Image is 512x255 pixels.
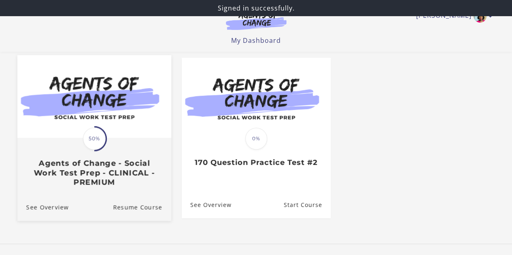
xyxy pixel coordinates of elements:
span: 50% [83,127,106,150]
a: Agents of Change - Social Work Test Prep - CLINICAL - PREMIUM: Resume Course [113,193,171,220]
h3: 170 Question Practice Test #2 [190,158,322,167]
a: Toggle menu [416,10,489,23]
img: Agents of Change Logo [217,11,295,30]
a: 170 Question Practice Test #2: See Overview [182,192,232,218]
p: Signed in successfully. [3,3,509,13]
span: 0% [245,128,267,150]
a: Agents of Change - Social Work Test Prep - CLINICAL - PREMIUM: See Overview [17,193,68,220]
h3: Agents of Change - Social Work Test Prep - CLINICAL - PREMIUM [26,158,162,187]
a: My Dashboard [231,36,281,45]
a: 170 Question Practice Test #2: Resume Course [283,192,330,218]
